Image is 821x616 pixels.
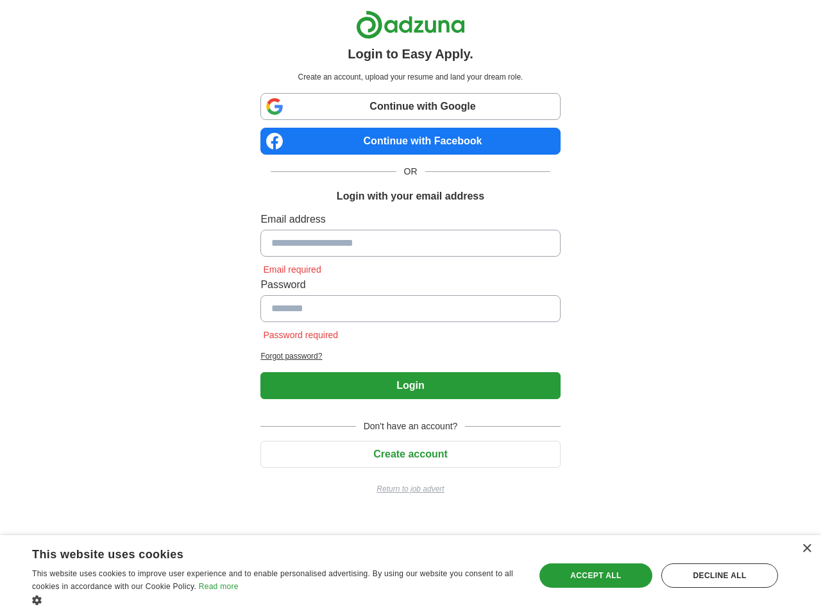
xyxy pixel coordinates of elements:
span: Password required [260,330,341,340]
div: Decline all [661,563,778,588]
a: Create account [260,449,560,459]
span: This website uses cookies to improve user experience and to enable personalised advertising. By u... [32,569,513,591]
div: This website uses cookies [32,543,488,562]
h1: Login to Easy Apply. [348,44,473,64]
a: Return to job advert [260,483,560,495]
span: Email required [260,264,323,275]
span: OR [396,165,425,178]
a: Forgot password? [260,350,560,362]
a: Continue with Facebook [260,128,560,155]
img: Adzuna logo [356,10,465,39]
label: Email address [260,212,560,227]
a: Continue with Google [260,93,560,120]
div: Accept all [539,563,652,588]
p: Create an account, upload your resume and land your dream role. [263,71,557,83]
a: Read more, opens a new window [199,582,239,591]
button: Create account [260,441,560,468]
span: Don't have an account? [356,420,466,433]
div: Close [802,544,811,554]
button: Login [260,372,560,399]
label: Password [260,277,560,293]
h1: Login with your email address [337,189,484,204]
